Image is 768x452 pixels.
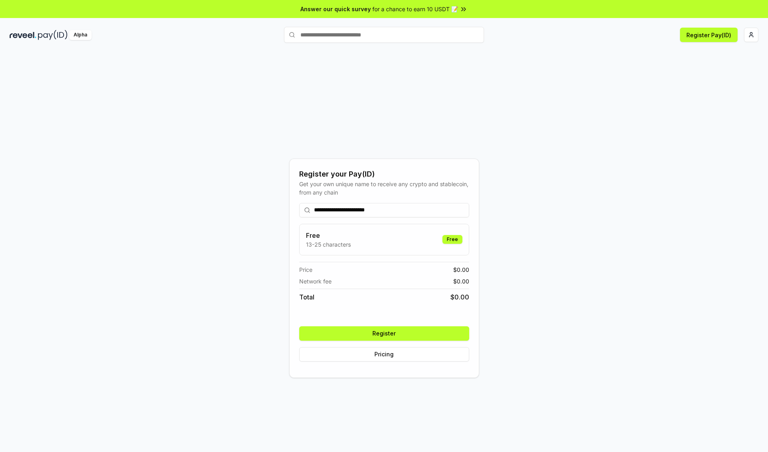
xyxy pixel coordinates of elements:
[453,265,469,274] span: $ 0.00
[299,180,469,197] div: Get your own unique name to receive any crypto and stablecoin, from any chain
[299,326,469,341] button: Register
[299,347,469,362] button: Pricing
[306,240,351,249] p: 13-25 characters
[38,30,68,40] img: pay_id
[299,277,332,285] span: Network fee
[10,30,36,40] img: reveel_dark
[442,235,462,244] div: Free
[299,292,314,302] span: Total
[372,5,458,13] span: for a chance to earn 10 USDT 📝
[69,30,92,40] div: Alpha
[299,265,312,274] span: Price
[300,5,371,13] span: Answer our quick survey
[450,292,469,302] span: $ 0.00
[680,28,738,42] button: Register Pay(ID)
[306,231,351,240] h3: Free
[299,169,469,180] div: Register your Pay(ID)
[453,277,469,285] span: $ 0.00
